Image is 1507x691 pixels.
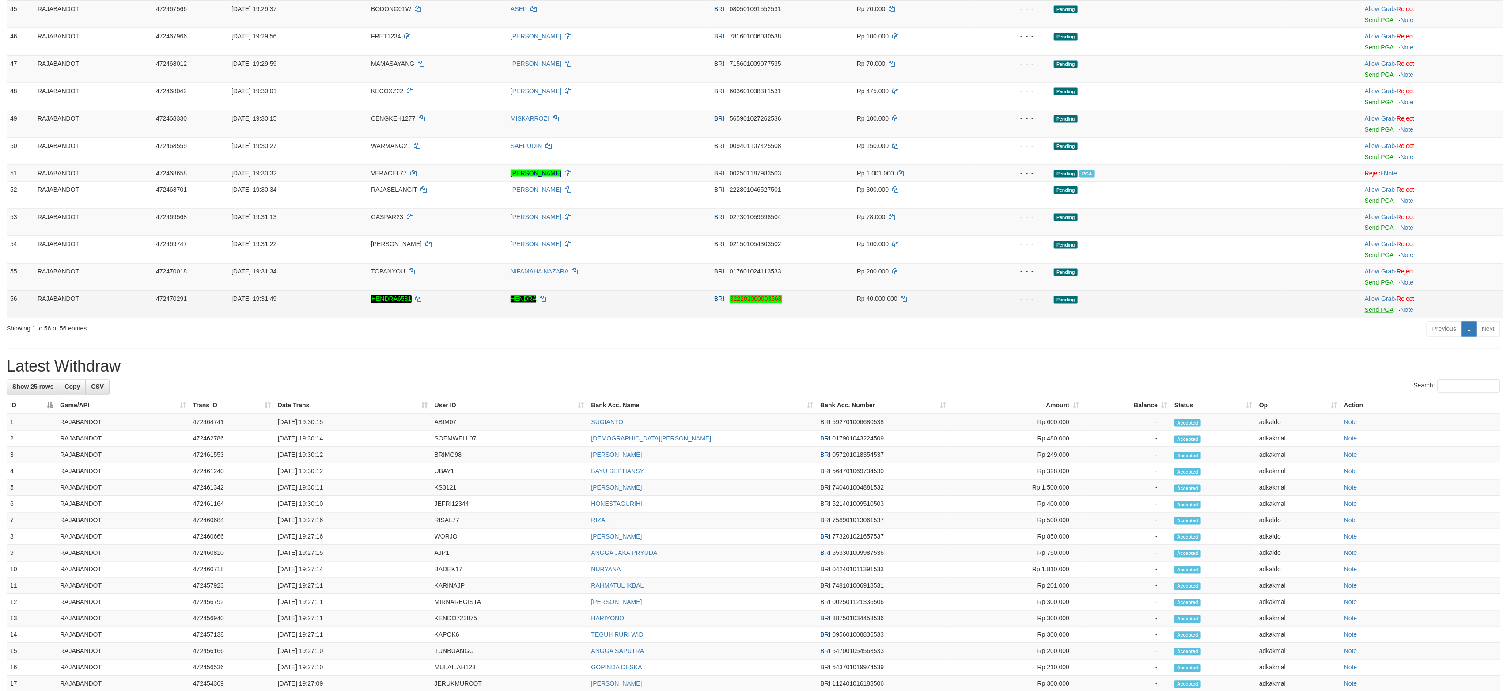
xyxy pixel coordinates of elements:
a: Note [1401,44,1414,51]
span: · [1365,115,1397,122]
a: Allow Grab [1365,142,1395,149]
span: · [1365,33,1397,40]
a: Reject [1397,186,1414,193]
a: Allow Grab [1365,87,1395,95]
a: Send PGA [1365,99,1393,106]
span: [DATE] 19:30:34 [231,186,276,193]
td: 47 [7,55,34,83]
th: User ID: activate to sort column ascending [431,398,588,414]
td: RAJABANDOT [34,83,152,110]
td: RAJABANDOT [34,209,152,236]
a: Note [1401,126,1414,133]
span: Rp 100.000 [857,33,889,40]
a: Send PGA [1365,71,1393,78]
div: - - - [975,141,1047,150]
div: - - - [975,169,1047,178]
td: 51 [7,165,34,181]
span: BRI [820,419,830,426]
span: Copy 017901043224509 to clipboard [833,435,884,442]
a: Note [1344,599,1357,606]
span: Pending [1054,61,1078,68]
td: adkakmal [1256,431,1340,447]
span: BRI [714,241,724,248]
a: 1 [1462,322,1477,337]
span: · [1365,296,1397,303]
label: Search: [1414,380,1500,393]
a: Note [1344,615,1357,622]
a: Send PGA [1365,279,1393,286]
a: [PERSON_NAME] [511,170,561,177]
a: Note [1401,279,1414,286]
span: Copy 080501091552531 to clipboard [730,5,781,12]
span: [PERSON_NAME] [371,241,422,248]
span: Rp 100.000 [857,241,889,248]
span: [DATE] 19:30:01 [231,87,276,95]
td: [DATE] 19:30:14 [274,431,431,447]
a: Send PGA [1365,307,1393,314]
a: Note [1401,16,1414,23]
span: Rp 40.000.000 [857,296,897,303]
a: Note [1401,224,1414,232]
a: Note [1344,664,1357,671]
td: [DATE] 19:30:12 [274,447,431,463]
td: [DATE] 19:30:12 [274,463,431,480]
span: 472468012 [156,60,187,67]
span: Rp 78.000 [857,213,886,220]
div: - - - [975,32,1047,41]
span: Pending [1054,214,1078,221]
span: Show 25 rows [12,383,53,391]
td: [DATE] 19:30:15 [274,414,431,431]
td: RAJABANDOT [57,431,189,447]
td: 1 [7,414,57,431]
a: Note [1401,197,1414,204]
a: Allow Grab [1365,33,1395,40]
a: [PERSON_NAME] [511,33,561,40]
a: Note [1344,435,1357,442]
a: Allow Grab [1365,241,1395,248]
span: 472469568 [156,213,187,220]
span: Pending [1054,6,1078,13]
a: HARIYONO [591,615,625,622]
span: Copy 009401107425508 to clipboard [730,142,781,149]
a: Previous [1427,322,1462,337]
a: Note [1344,566,1357,573]
input: Search: [1438,380,1500,393]
a: Reject [1397,213,1414,220]
td: RAJABANDOT [34,0,152,28]
a: [PERSON_NAME] [591,452,642,459]
span: · [1365,60,1397,67]
span: Pending [1054,115,1078,123]
a: Reject [1397,60,1414,67]
span: · [1365,5,1397,12]
a: [PERSON_NAME] [511,87,561,95]
span: BRI [820,435,830,442]
a: Next [1476,322,1500,337]
a: Note [1384,170,1397,177]
a: Reject [1397,87,1414,95]
a: Note [1401,252,1414,259]
th: Bank Acc. Number: activate to sort column ascending [817,398,950,414]
a: Allow Grab [1365,268,1395,275]
span: Copy 002501187983503 to clipboard [730,170,781,177]
td: 46 [7,28,34,55]
span: · [1365,142,1397,149]
td: · [1361,291,1503,318]
span: Pending [1054,33,1078,41]
a: Reject [1397,241,1414,248]
a: Note [1344,468,1357,475]
th: Action [1340,398,1500,414]
span: Pending [1054,170,1078,178]
th: ID: activate to sort column descending [7,398,57,414]
td: 2 [7,431,57,447]
a: Note [1401,153,1414,160]
td: RAJABANDOT [34,181,152,209]
span: Copy 781601006030538 to clipboard [730,33,781,40]
a: [PERSON_NAME] [511,186,561,193]
span: [DATE] 19:30:27 [231,142,276,149]
td: 48 [7,83,34,110]
div: - - - [975,59,1047,68]
span: BRI [714,186,724,193]
a: [PERSON_NAME] [591,680,642,687]
span: FRET1234 [371,33,401,40]
span: KECOXZ22 [371,87,403,95]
